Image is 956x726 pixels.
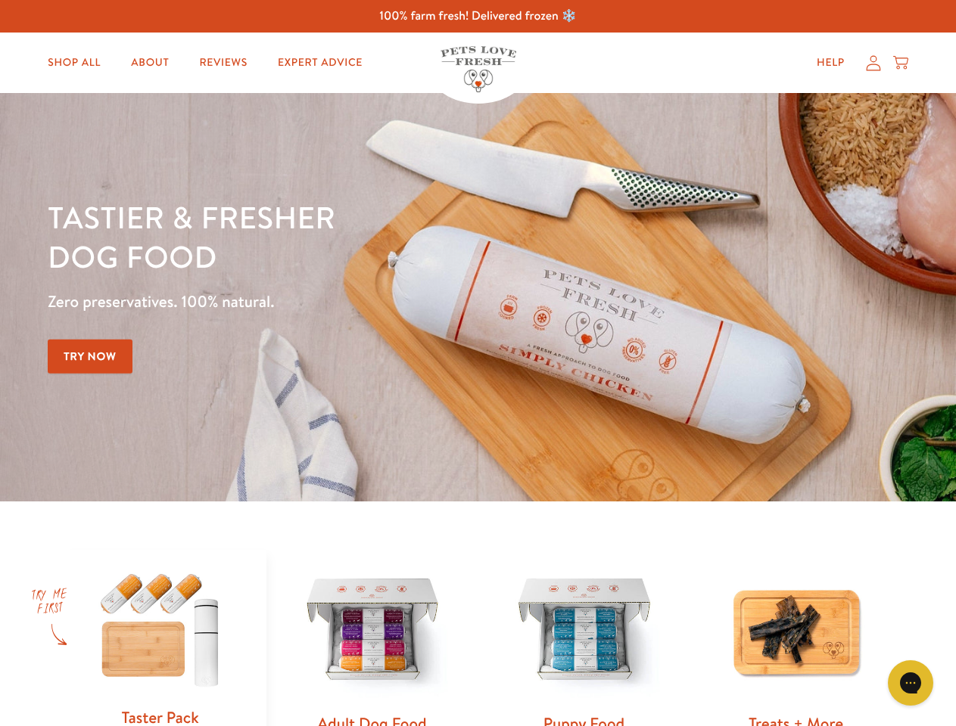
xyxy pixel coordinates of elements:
[48,288,621,315] p: Zero preservatives. 100% natural.
[805,48,857,78] a: Help
[880,655,941,711] iframe: Gorgias live chat messenger
[441,46,516,92] img: Pets Love Fresh
[48,197,621,276] h1: Tastier & fresher dog food
[36,48,113,78] a: Shop All
[266,48,375,78] a: Expert Advice
[119,48,181,78] a: About
[187,48,259,78] a: Reviews
[48,340,132,374] a: Try Now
